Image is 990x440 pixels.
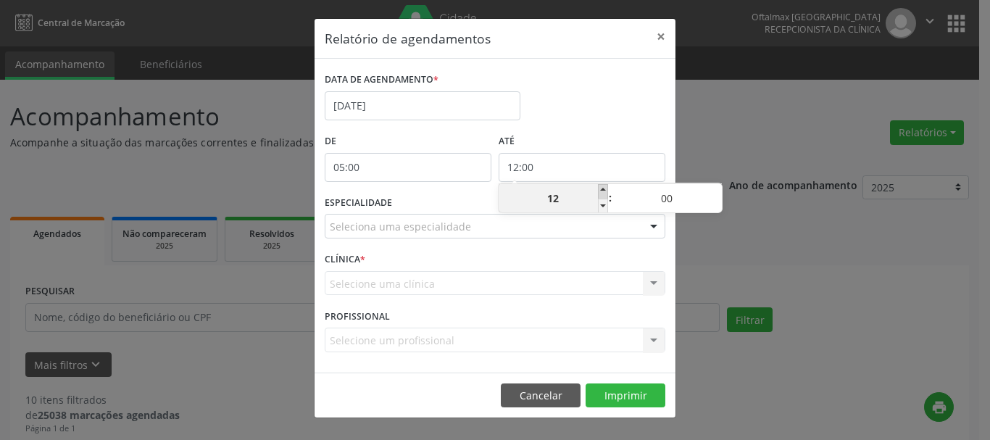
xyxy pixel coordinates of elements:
[325,153,491,182] input: Selecione o horário inicial
[325,305,390,328] label: PROFISSIONAL
[325,29,491,48] h5: Relatório de agendamentos
[586,383,665,408] button: Imprimir
[325,130,491,153] label: De
[608,183,612,212] span: :
[325,69,438,91] label: DATA DE AGENDAMENTO
[499,184,608,213] input: Hour
[325,249,365,271] label: CLÍNICA
[325,91,520,120] input: Selecione uma data ou intervalo
[499,130,665,153] label: ATÉ
[325,192,392,215] label: ESPECIALIDADE
[646,19,675,54] button: Close
[499,153,665,182] input: Selecione o horário final
[612,184,722,213] input: Minute
[501,383,581,408] button: Cancelar
[330,219,471,234] span: Seleciona uma especialidade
